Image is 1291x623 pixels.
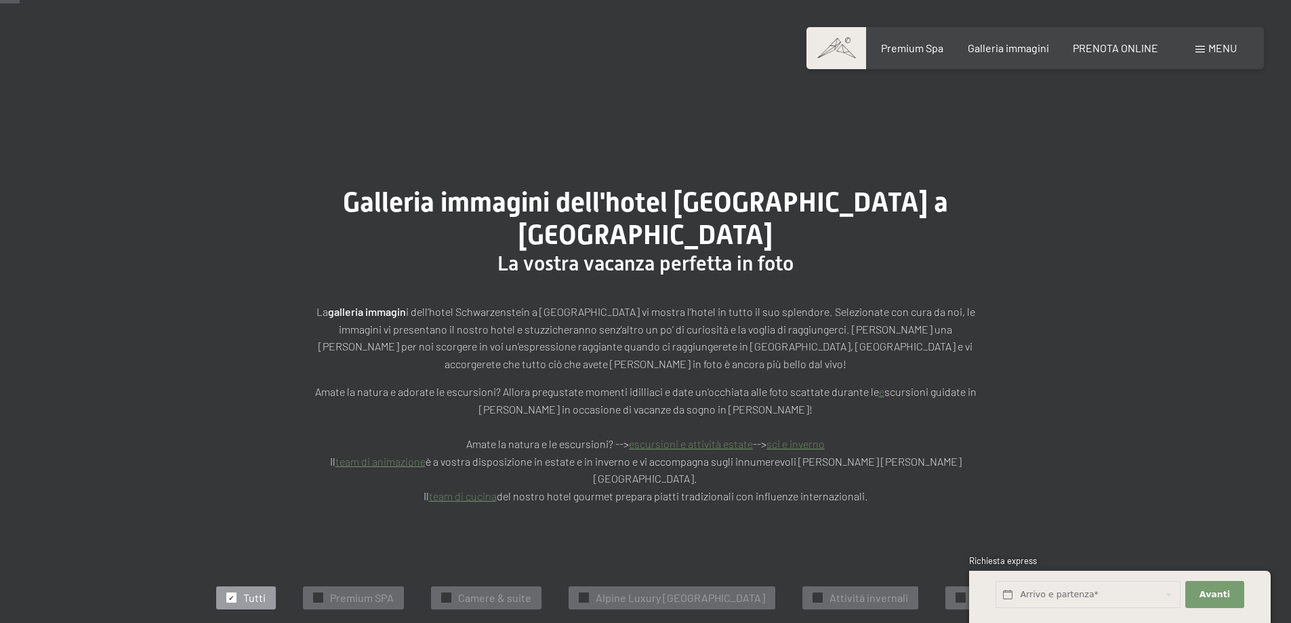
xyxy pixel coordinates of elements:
span: Avanti [1200,588,1230,601]
a: Galleria immagini [968,41,1049,54]
span: Tutti [243,590,266,605]
span: Camere & suite [458,590,531,605]
p: Amate la natura e adorate le escursioni? Allora pregustate momenti idilliaci e date un’occhiata a... [307,383,985,504]
a: e [879,385,884,398]
span: Alpine Luxury [GEOGRAPHIC_DATA] [596,590,765,605]
span: Menu [1208,41,1237,54]
button: Avanti [1185,581,1244,609]
span: ✓ [581,593,586,603]
span: ✓ [815,593,820,603]
span: Galleria immagini dell'hotel [GEOGRAPHIC_DATA] a [GEOGRAPHIC_DATA] [343,186,948,251]
span: Richiesta express [969,555,1037,566]
p: La i dell’hotel Schwarzenstein a [GEOGRAPHIC_DATA] vi mostra l’hotel in tutto il suo splendore. S... [307,303,985,372]
span: ✓ [315,593,321,603]
span: La vostra vacanza perfetta in foto [497,252,794,275]
a: team di animazione [335,455,426,468]
a: team di cucina [429,489,497,502]
span: ✓ [228,593,234,603]
span: Attivitá invernali [829,590,908,605]
strong: galleria immagin [328,305,406,318]
a: sci e inverno [766,437,825,450]
a: escursioni e attività estate [629,437,753,450]
span: Premium SPA [330,590,394,605]
a: PRENOTA ONLINE [1073,41,1158,54]
a: Premium Spa [881,41,943,54]
span: ✓ [443,593,449,603]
